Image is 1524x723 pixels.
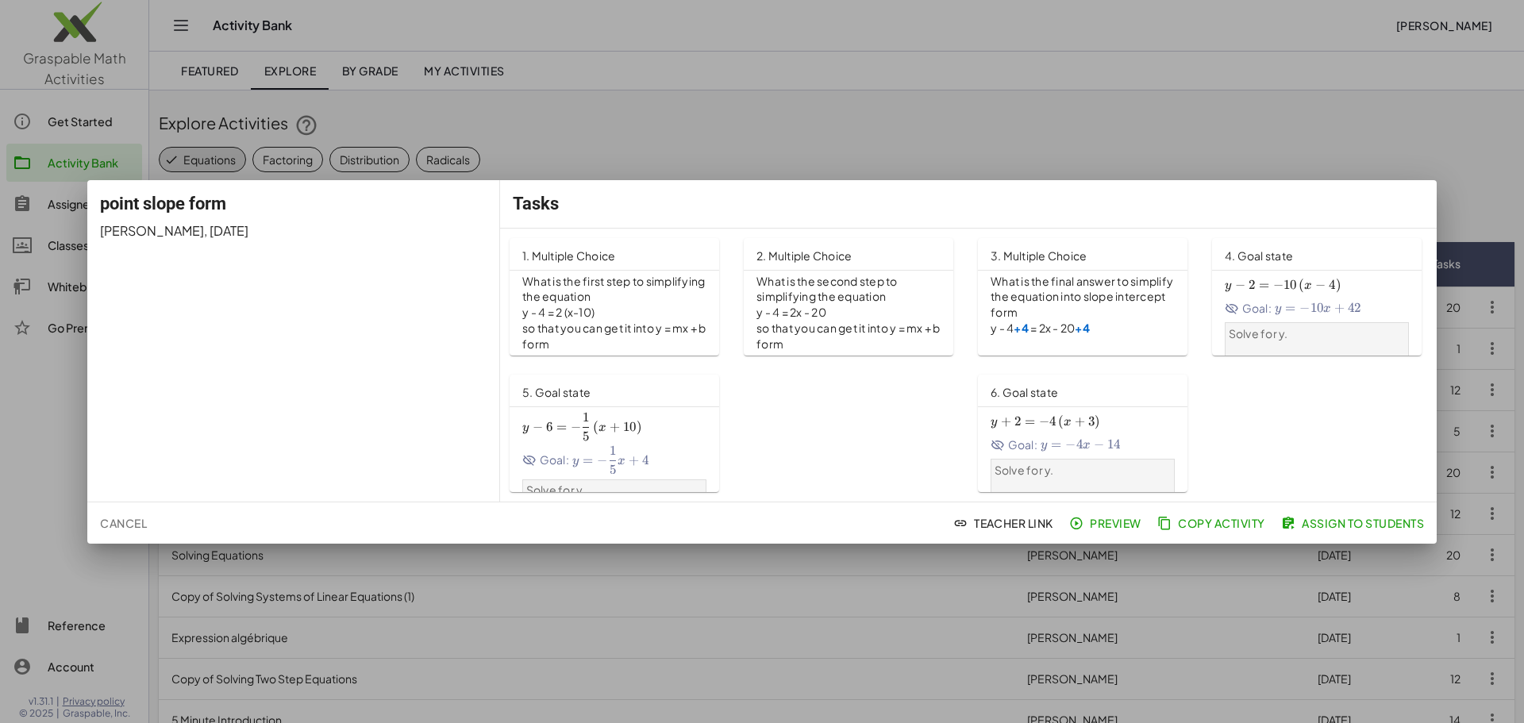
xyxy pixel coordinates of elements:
span: Cancel [100,516,147,530]
span: ( [593,419,598,435]
span: = [583,452,593,468]
span: 6 [546,419,552,435]
span: , [DATE] [204,222,248,239]
span: Copy Activity [1160,516,1265,530]
span: + [1001,413,1011,429]
span: x [1064,416,1072,429]
i: Goal State is hidden. [1225,302,1239,316]
p: What is the final answer to simplify the equation into slope intercept form [991,274,1175,321]
i: Goal State is hidden. [991,438,1005,452]
span: ) [1095,413,1100,429]
span: 14 [1107,436,1121,452]
span: point slope form [100,194,226,213]
strong: +4 [1014,321,1029,335]
a: 2. Multiple ChoiceWhat is the second step to simplifying the equationy - 4 = 2x - 20so that you c... [744,238,959,356]
span: ​ [589,413,591,431]
span: − [597,452,607,468]
span: = [1285,300,1295,316]
p: y - 4 = 2x - 20 [991,321,1175,337]
a: 6. Goal stateGoal:Solve for y. [978,375,1427,492]
span: y [1225,279,1231,292]
a: 1. Multiple ChoiceWhat is the first step to simplifying the equationy - 4 = 2 (x-10)so that you c... [510,238,725,356]
span: 4 [1049,413,1056,429]
span: x [1304,279,1312,292]
a: 5. Goal stateGoal:Solve for y. [510,375,959,492]
span: Goal: [522,447,569,474]
span: = [1051,436,1061,452]
span: 3. Multiple Choice [991,248,1087,263]
span: 5 [583,429,589,444]
span: + [1075,413,1085,429]
span: y [1041,439,1047,452]
span: y [1275,302,1281,315]
span: = [556,419,567,435]
span: [PERSON_NAME] [100,222,204,239]
a: 4. Goal stateGoal:Solve for y. [1212,238,1427,356]
div: Tasks [500,180,1437,228]
span: 4 [642,452,648,468]
span: − [533,419,543,435]
p: Solve for y. [1229,326,1406,342]
button: Copy Activity [1154,509,1272,537]
span: 1 [583,410,589,425]
span: − [1235,277,1245,293]
span: ( [1299,277,1304,293]
button: Teacher Link [950,509,1060,537]
p: Solve for y. [995,463,1172,479]
span: = [1259,277,1269,293]
span: − [1273,277,1283,293]
span: y [522,421,529,434]
span: 2. Multiple Choice [756,248,852,263]
span: ) [637,419,642,435]
a: 3. Multiple ChoiceWhat is the final answer to simplify the equation into slope intercept formy - ... [978,238,1193,356]
span: + [610,419,620,435]
span: − [1065,436,1076,452]
span: − [1315,277,1326,293]
span: 2 [1249,277,1255,293]
span: 4 [1076,436,1083,452]
button: Assign to Students [1278,509,1430,537]
span: 1. Multiple Choice [522,248,616,263]
p: y - 4 = 2x - 20 [756,305,941,321]
span: ( [1058,413,1064,429]
span: − [1039,413,1049,429]
span: Goal: [1225,300,1272,317]
button: Cancel [94,509,153,537]
p: y - 4 = 2 (x-10) [522,305,706,321]
span: y [572,455,579,467]
span: ) [1336,277,1341,293]
span: 3 [1088,413,1095,429]
span: 10 [1283,277,1297,293]
span: + [629,452,639,468]
span: ​ [616,447,618,464]
button: Preview [1066,509,1148,537]
span: 4. Goal state [1225,248,1293,263]
span: Assign to Students [1284,516,1424,530]
span: x [598,421,606,434]
span: x [1323,302,1331,315]
strong: +4 [1075,321,1090,335]
span: 5. Goal state [522,385,591,399]
span: Preview [1072,516,1141,530]
p: Solve for y. [526,483,703,498]
span: 5 [610,462,616,478]
span: − [1299,300,1310,316]
p: so that you can get it into y = mx + b form [756,321,941,352]
span: y [991,416,997,429]
span: 6. Goal state [991,385,1058,399]
span: + [1334,300,1345,316]
span: 4 [1329,277,1335,293]
span: Teacher Link [956,516,1053,530]
span: 2 [1014,413,1021,429]
p: What is the second step to simplifying the equation [756,274,941,306]
span: − [571,419,581,435]
span: 10 [1310,300,1324,316]
span: 42 [1348,300,1361,316]
span: = [1025,413,1035,429]
span: − [1094,436,1104,452]
i: Goal State is hidden. [522,453,537,467]
p: so that you can get it into y = mx + b form [522,321,706,352]
span: 10 [623,419,637,435]
span: x [1083,439,1091,452]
